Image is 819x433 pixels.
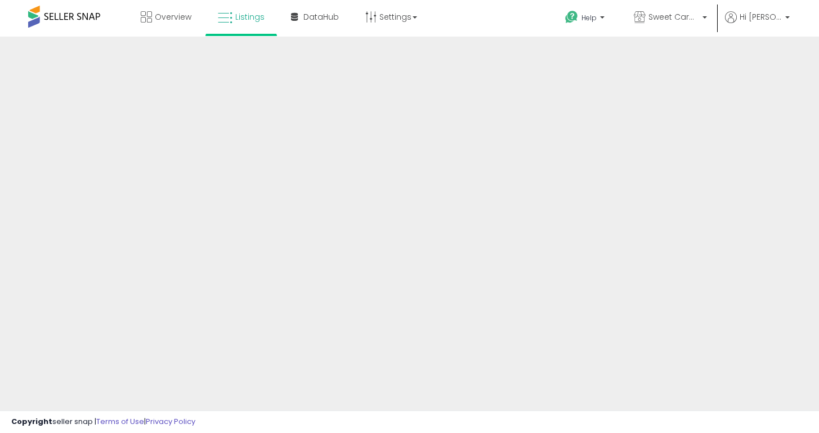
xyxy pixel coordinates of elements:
[740,11,782,23] span: Hi [PERSON_NAME]
[556,2,616,37] a: Help
[96,416,144,427] a: Terms of Use
[155,11,191,23] span: Overview
[648,11,699,23] span: Sweet Carolina Supply
[235,11,265,23] span: Listings
[581,13,597,23] span: Help
[303,11,339,23] span: DataHub
[11,416,52,427] strong: Copyright
[146,416,195,427] a: Privacy Policy
[565,10,579,24] i: Get Help
[11,417,195,427] div: seller snap | |
[725,11,790,37] a: Hi [PERSON_NAME]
